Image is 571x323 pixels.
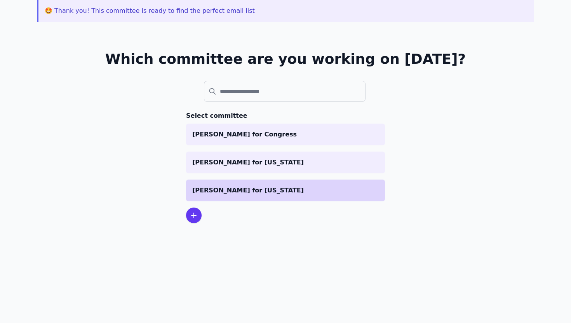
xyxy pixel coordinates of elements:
p: [PERSON_NAME] for [US_STATE] [192,186,379,195]
a: [PERSON_NAME] for Congress [186,124,385,145]
h3: Select committee [186,111,385,120]
p: [PERSON_NAME] for Congress [192,130,379,139]
a: [PERSON_NAME] for [US_STATE] [186,180,385,201]
a: [PERSON_NAME] for [US_STATE] [186,152,385,173]
p: 🤩 Thank you! This committee is ready to find the perfect email list [45,6,528,16]
p: [PERSON_NAME] for [US_STATE] [192,158,379,167]
h1: Which committee are you working on [DATE]? [105,51,466,67]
